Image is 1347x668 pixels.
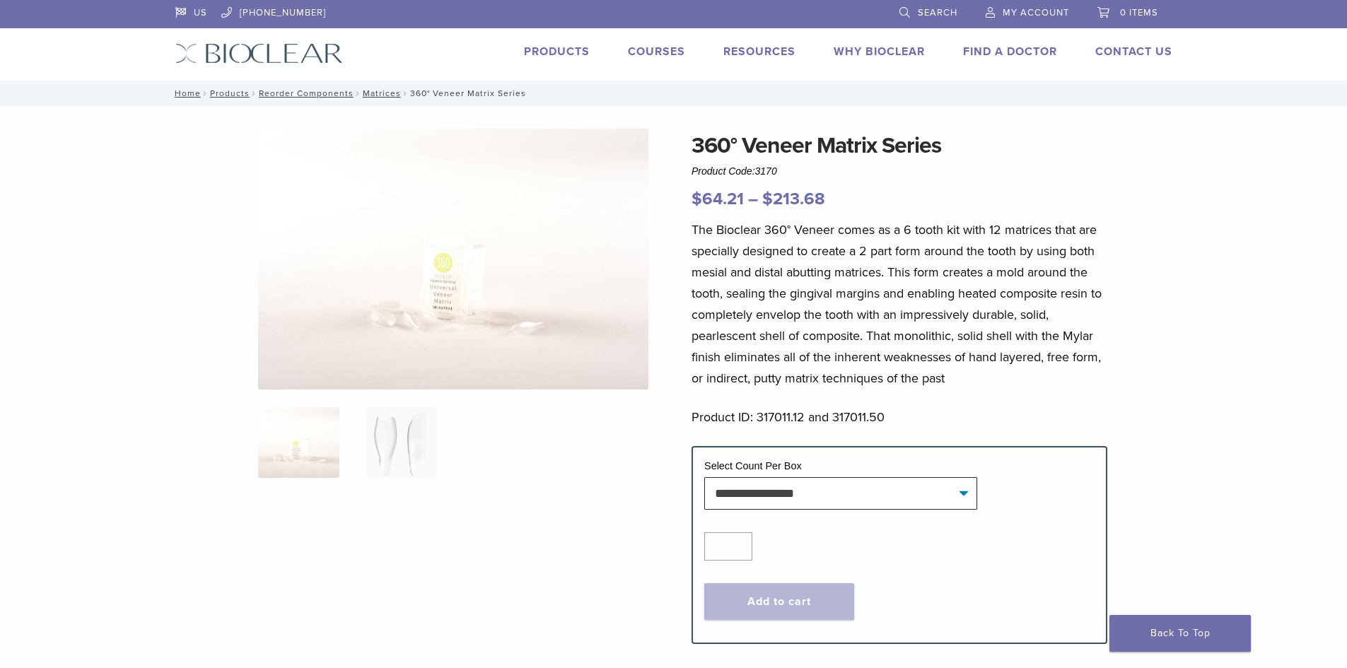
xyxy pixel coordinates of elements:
a: Products [210,88,250,98]
span: / [401,90,410,97]
span: / [250,90,259,97]
span: / [201,90,210,97]
a: Find A Doctor [963,45,1057,59]
a: Products [524,45,590,59]
img: Bioclear [175,43,343,64]
a: Contact Us [1095,45,1172,59]
a: Why Bioclear [834,45,925,59]
a: Matrices [363,88,401,98]
button: Add to cart [704,583,854,620]
h1: 360° Veneer Matrix Series [692,129,1107,163]
img: Veneer-360-Matrices-1-324x324.jpg [258,407,339,478]
img: 360° Veneer Matrix Series - Image 2 [366,407,437,478]
bdi: 64.21 [692,189,744,209]
a: Resources [723,45,795,59]
span: – [748,189,758,209]
label: Select Count Per Box [704,460,802,471]
nav: 360° Veneer Matrix Series [165,81,1183,106]
a: Reorder Components [259,88,354,98]
span: 0 items [1120,7,1158,18]
span: My Account [1003,7,1069,18]
img: Veneer 360 Matrices-1 [258,129,648,389]
a: Home [170,88,201,98]
span: $ [692,189,702,209]
span: / [354,90,363,97]
p: Product ID: 317011.12 and 317011.50 [692,406,1107,428]
span: Product Code: [692,165,777,177]
a: Back To Top [1109,615,1251,652]
bdi: 213.68 [762,189,825,209]
span: 3170 [755,165,777,177]
p: The Bioclear 360° Veneer comes as a 6 tooth kit with 12 matrices that are specially designed to c... [692,219,1107,389]
span: Search [918,7,957,18]
span: $ [762,189,773,209]
a: Courses [628,45,685,59]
